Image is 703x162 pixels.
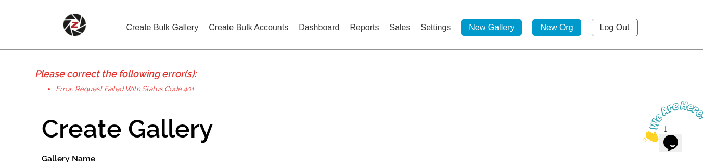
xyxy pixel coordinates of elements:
img: Snapphound Logo [63,13,86,36]
a: Create Bulk Accounts [209,23,288,32]
a: New Org [532,19,581,36]
iframe: chat widget [638,97,703,146]
b: Please correct the following error(s): [35,68,196,79]
h1: Create Gallery [42,116,661,141]
a: Dashboard [299,23,339,32]
img: Chat attention grabber [4,4,69,45]
a: Create Bulk Gallery [126,23,198,32]
a: Reports [350,23,379,32]
li: Error: Request failed with status code 401 [56,82,669,95]
a: Log Out [592,19,638,36]
a: Settings [420,23,451,32]
a: Sales [389,23,410,32]
span: 1 [4,4,8,13]
a: New Gallery [461,19,522,36]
